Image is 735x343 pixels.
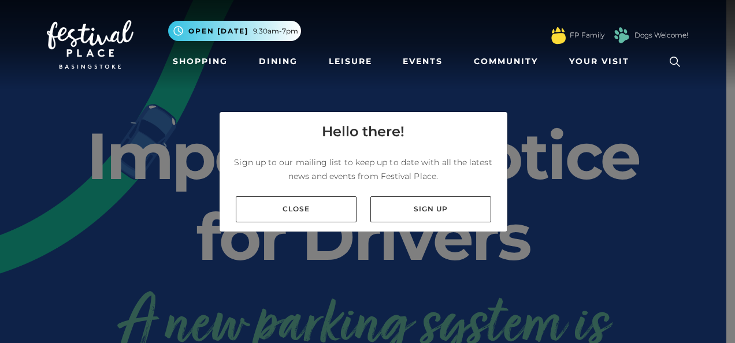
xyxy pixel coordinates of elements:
[188,26,248,36] span: Open [DATE]
[324,51,377,72] a: Leisure
[565,51,640,72] a: Your Visit
[322,121,404,142] h4: Hello there!
[569,55,629,68] span: Your Visit
[634,30,688,40] a: Dogs Welcome!
[229,155,498,183] p: Sign up to our mailing list to keep up to date with all the latest news and events from Festival ...
[168,21,301,41] button: Open [DATE] 9.30am-7pm
[469,51,543,72] a: Community
[398,51,447,72] a: Events
[253,26,298,36] span: 9.30am-7pm
[254,51,302,72] a: Dining
[47,20,133,69] img: Festival Place Logo
[570,30,604,40] a: FP Family
[370,196,491,222] a: Sign up
[168,51,232,72] a: Shopping
[236,196,357,222] a: Close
